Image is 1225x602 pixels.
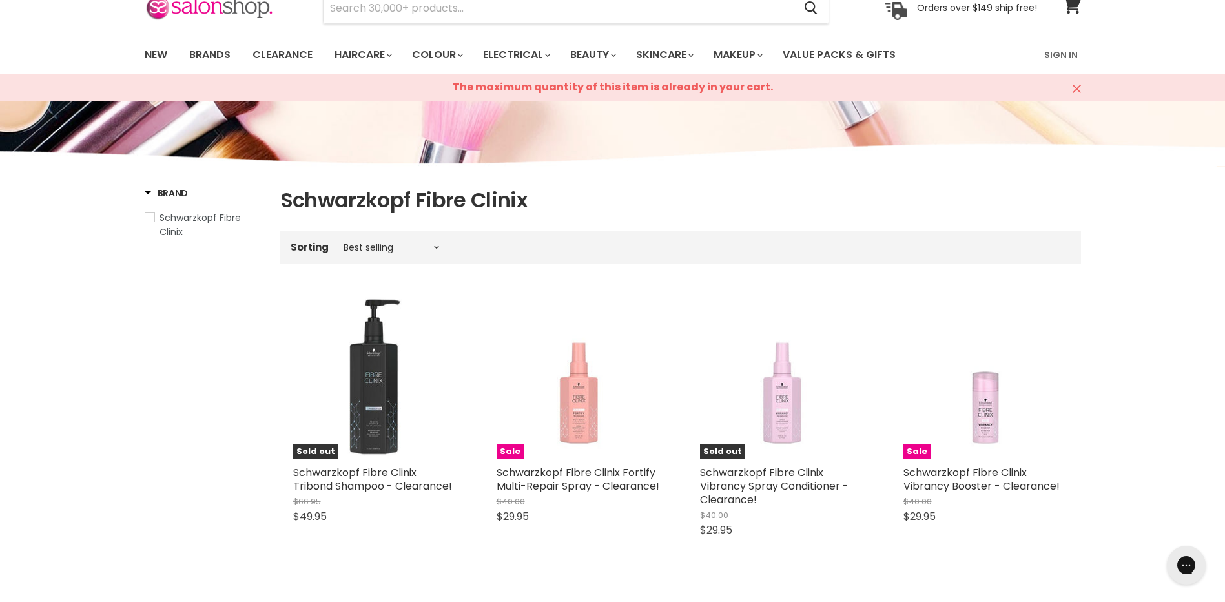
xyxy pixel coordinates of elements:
span: $40.00 [497,495,525,508]
a: Schwarzkopf Fibre Clinix Fortify Multi-Repair Spray - Clearance!Sale [497,295,661,459]
h1: Schwarzkopf Fibre Clinix [280,187,1081,214]
iframe: Gorgias live chat messenger [1160,541,1212,589]
a: Electrical [473,41,558,68]
img: Schwarzkopf Fibre Clinix Vibrancy Booster - Clearance! [912,295,1058,459]
span: $66.95 [293,495,321,508]
h3: Brand [145,187,189,200]
span: Sold out [700,444,745,459]
img: Schwarzkopf Fibre Clinix Vibrancy Spray Conditioner - Clearance! [708,295,855,459]
a: Schwarzkopf Fibre Clinix Vibrancy Spray Conditioner - Clearance!Sold out [700,295,865,459]
a: Schwarzkopf Fibre Clinix Tribond Shampoo - Clearance! [293,465,452,493]
a: Value Packs & Gifts [773,41,905,68]
a: Schwarzkopf Fibre Clinix [145,211,264,239]
a: Sign In [1036,41,1086,68]
span: $29.95 [700,523,732,537]
label: Sorting [291,242,329,253]
a: New [135,41,177,68]
img: Schwarzkopf Fibre Clinix Fortify Multi-Repair Spray - Clearance! [505,295,652,459]
span: Sale [903,444,931,459]
a: Clearance [243,41,322,68]
a: Makeup [704,41,770,68]
span: $40.00 [903,495,932,508]
a: Schwarzkopf Fibre Clinix Fortify Multi-Repair Spray - Clearance! [497,465,659,493]
a: Skincare [626,41,701,68]
span: $29.95 [903,509,936,524]
a: Brands [180,41,240,68]
span: Sold out [293,444,338,459]
span: Schwarzkopf Fibre Clinix [160,211,241,238]
ul: Main menu [135,36,971,74]
a: Colour [402,41,471,68]
img: Schwarzkopf Fibre Clinix Tribond Shampoo - Clearance! [293,295,458,459]
span: $49.95 [293,509,327,524]
span: $29.95 [497,509,529,524]
a: Schwarzkopf Fibre Clinix Tribond Shampoo - Clearance!Sold out [293,295,458,459]
div: The maximum quantity of this item is already in your cart. [348,74,878,101]
a: Schwarzkopf Fibre Clinix Vibrancy Booster - Clearance!Sale [903,295,1068,459]
p: Orders over $149 ship free! [917,2,1037,14]
span: Sale [497,444,524,459]
a: Beauty [561,41,624,68]
a: Schwarzkopf Fibre Clinix Vibrancy Spray Conditioner - Clearance! [700,465,849,507]
nav: Main [129,36,1097,74]
span: $40.00 [700,509,728,521]
button: Close [1073,83,1081,96]
a: Schwarzkopf Fibre Clinix Vibrancy Booster - Clearance! [903,465,1060,493]
a: Haircare [325,41,400,68]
